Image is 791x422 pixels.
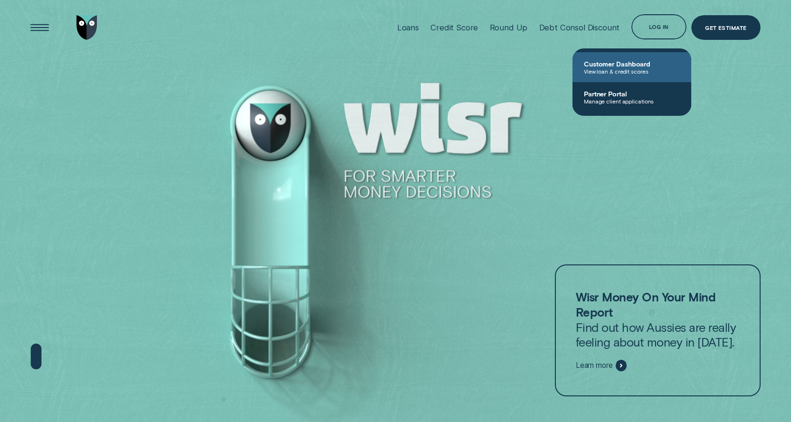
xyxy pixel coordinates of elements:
a: Get Estimate [691,15,761,40]
span: Learn more [576,361,612,370]
div: Round Up [490,23,528,32]
div: Debt Consol Discount [539,23,620,32]
strong: Wisr Money On Your Mind Report [576,290,715,319]
span: Manage client applications [584,98,680,104]
a: Partner PortalManage client applications [572,82,691,112]
p: Find out how Aussies are really feeling about money in [DATE]. [576,290,740,349]
div: Credit Score [430,23,478,32]
span: View loan & credit scores [584,68,680,75]
a: Customer DashboardView loan & credit scores [572,52,691,82]
img: Wisr [76,15,97,40]
button: Open Menu [27,15,52,40]
button: Log in [631,14,687,39]
span: Customer Dashboard [584,60,680,68]
div: Loans [397,23,419,32]
a: Wisr Money On Your Mind ReportFind out how Aussies are really feeling about money in [DATE].Learn... [555,264,761,396]
span: Partner Portal [584,90,680,98]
